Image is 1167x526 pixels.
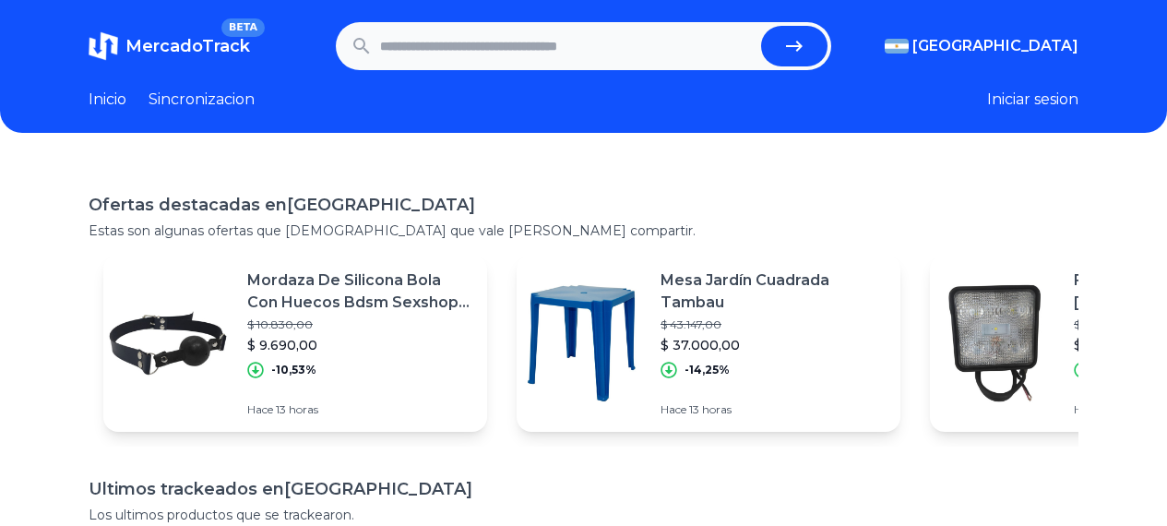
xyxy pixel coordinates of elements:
[271,363,316,377] p: -10,53%
[247,336,472,354] p: $ 9.690,00
[89,221,1078,240] p: Estas son algunas ofertas que [DEMOGRAPHIC_DATA] que vale [PERSON_NAME] compartir.
[987,89,1078,111] button: Iniciar sesion
[661,336,886,354] p: $ 37.000,00
[517,255,900,432] a: Featured imageMesa Jardín Cuadrada Tambau$ 43.147,00$ 37.000,00-14,25%Hace 13 horas
[221,18,265,37] span: BETA
[661,402,886,417] p: Hace 13 horas
[661,317,886,332] p: $ 43.147,00
[930,279,1059,408] img: Featured image
[661,269,886,314] p: Mesa Jardín Cuadrada Tambau
[517,279,646,408] img: Featured image
[125,36,250,56] span: MercadoTrack
[89,31,250,61] a: MercadoTrackBETA
[685,363,730,377] p: -14,25%
[247,269,472,314] p: Mordaza De Silicona Bola Con Huecos Bdsm Sexshop Adultos
[89,192,1078,218] h1: Ofertas destacadas en [GEOGRAPHIC_DATA]
[89,476,1078,502] h1: Ultimos trackeados en [GEOGRAPHIC_DATA]
[89,31,118,61] img: MercadoTrack
[89,89,126,111] a: Inicio
[885,35,1078,57] button: [GEOGRAPHIC_DATA]
[103,255,487,432] a: Featured imageMordaza De Silicona Bola Con Huecos Bdsm Sexshop Adultos$ 10.830,00$ 9.690,00-10,53...
[103,279,232,408] img: Featured image
[885,39,909,54] img: Argentina
[149,89,255,111] a: Sincronizacion
[89,506,1078,524] p: Los ultimos productos que se trackearon.
[247,402,472,417] p: Hace 13 horas
[912,35,1078,57] span: [GEOGRAPHIC_DATA]
[247,317,472,332] p: $ 10.830,00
